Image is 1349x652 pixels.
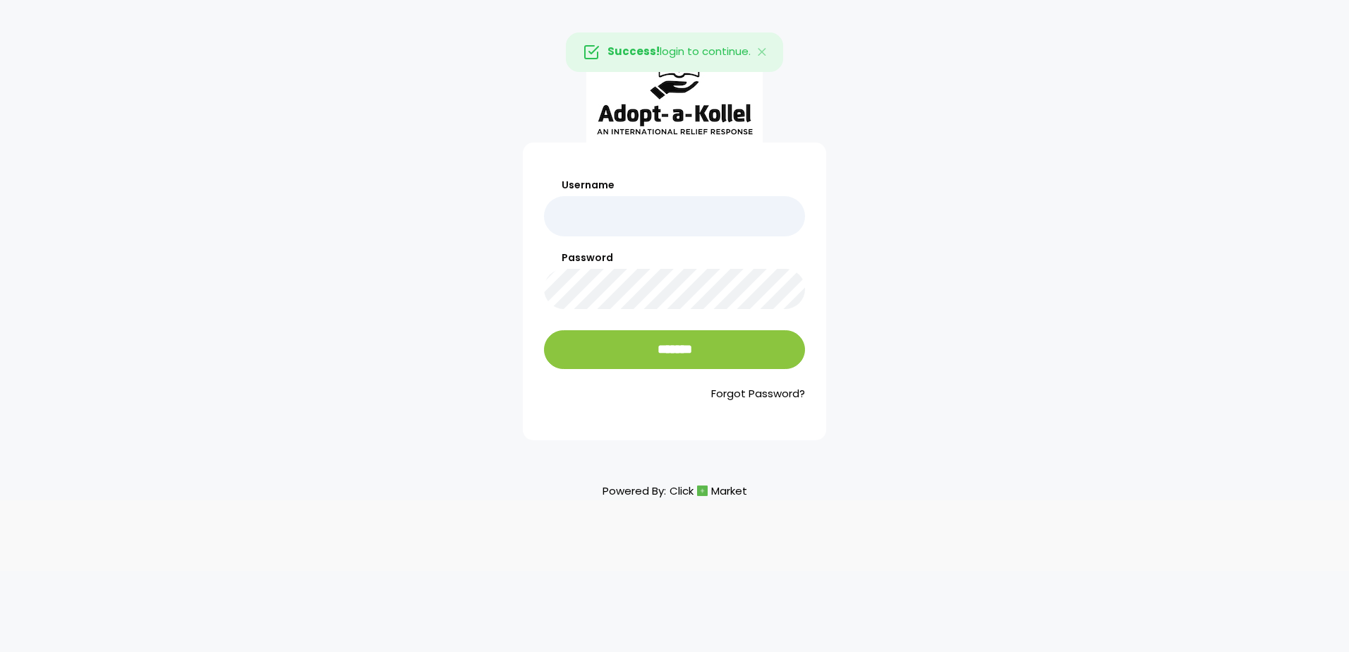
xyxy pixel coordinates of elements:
[586,41,763,143] img: aak_logo_sm.jpeg
[544,178,805,193] label: Username
[670,481,747,500] a: ClickMarket
[742,33,783,71] button: Close
[603,481,747,500] p: Powered By:
[697,485,708,496] img: cm_icon.png
[566,32,783,72] div: login to continue.
[607,44,660,59] strong: Success!
[544,250,805,265] label: Password
[544,386,805,402] a: Forgot Password?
